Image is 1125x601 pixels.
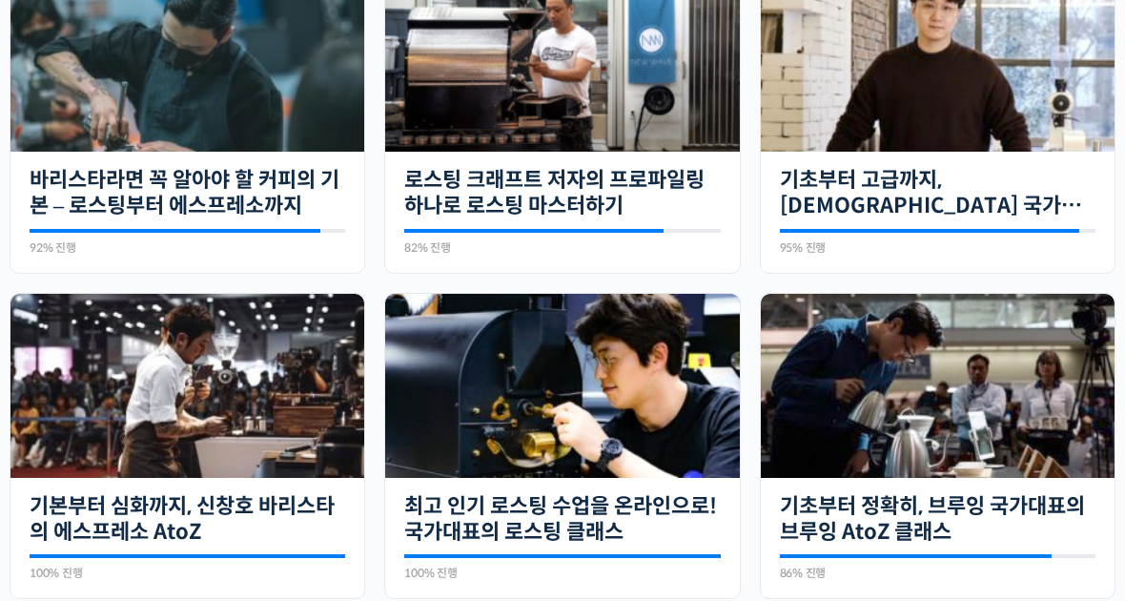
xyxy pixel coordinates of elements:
span: 설정 [295,471,317,487]
a: 기초부터 정확히, 브루잉 국가대표의 브루잉 AtoZ 클래스 [780,493,1095,546]
div: 92% 진행 [30,242,345,254]
a: 홈 [6,443,126,490]
div: 100% 진행 [404,568,720,579]
a: 로스팅 크래프트 저자의 프로파일링 하나로 로스팅 마스터하기 [404,167,720,219]
a: 기초부터 고급까지, [DEMOGRAPHIC_DATA] 국가대표 [PERSON_NAME] 바리[PERSON_NAME]의 브루잉 클래스 [780,167,1095,219]
a: 기본부터 심화까지, 신창호 바리스타의 에스프레소 AtoZ [30,493,345,546]
span: 대화 [174,472,197,487]
a: 바리스타라면 꼭 알아야 할 커피의 기본 – 로스팅부터 에스프레소까지 [30,167,345,219]
div: 100% 진행 [30,568,345,579]
div: 95% 진행 [780,242,1095,254]
div: 82% 진행 [404,242,720,254]
div: 86% 진행 [780,568,1095,579]
a: 대화 [126,443,246,490]
a: 최고 인기 로스팅 수업을 온라인으로! 국가대표의 로스팅 클래스 [404,493,720,546]
a: 설정 [246,443,366,490]
span: 홈 [60,471,72,487]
